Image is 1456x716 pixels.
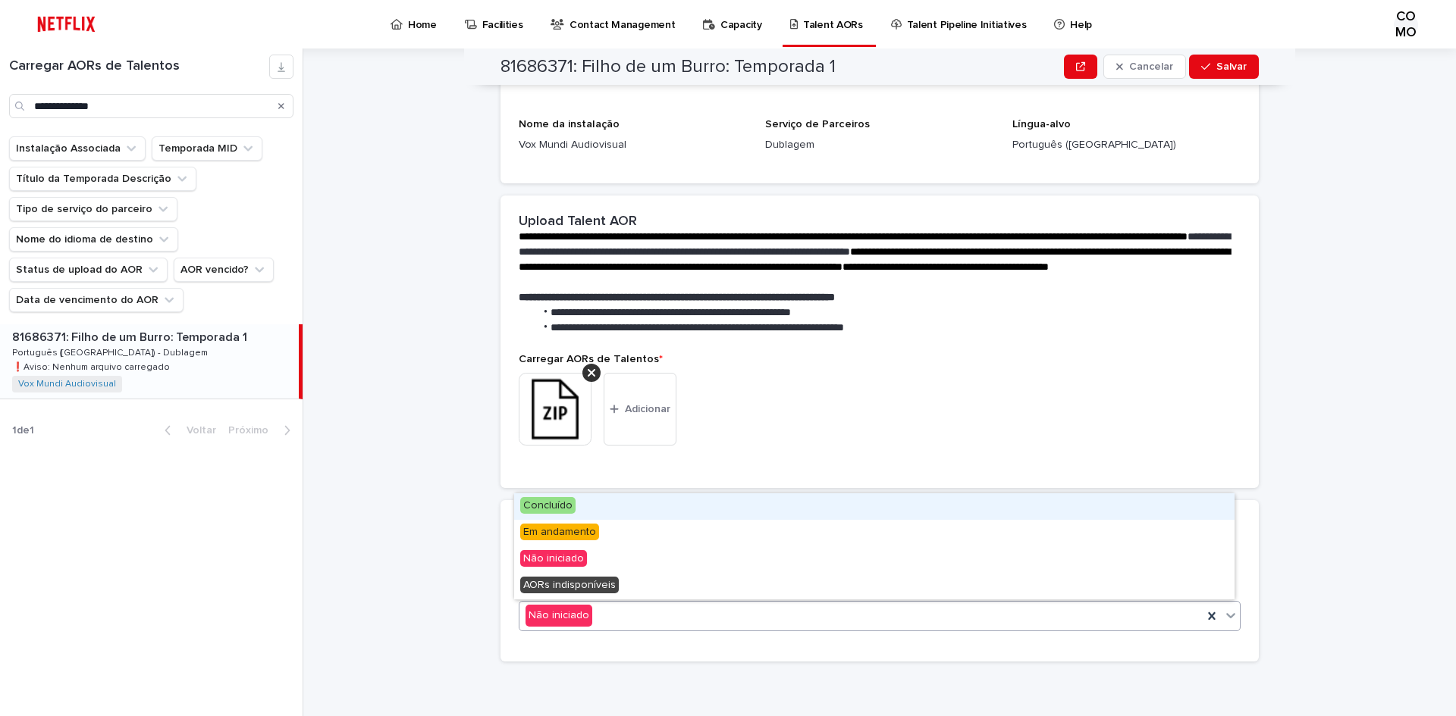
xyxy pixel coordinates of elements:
[228,425,268,436] font: Próximo
[519,354,659,364] font: Carregar AORs de Talentos
[765,139,814,150] font: Dublagem
[519,139,626,150] font: Vox Mundi Audiovisual
[30,425,34,436] font: 1
[514,520,1235,546] div: Em andamento
[765,119,870,130] font: Serviço de Parceiros
[523,500,573,511] font: Concluído
[187,425,216,436] font: Voltar
[12,425,17,436] font: 1
[222,424,303,437] button: Próximo
[1012,119,1071,130] font: Língua-alvo
[18,380,116,389] font: Vox Mundi Audiovisual
[18,379,116,389] a: Vox Mundi Audiovisual
[529,610,589,621] font: Não iniciado
[12,349,208,358] font: Português ([GEOGRAPHIC_DATA]) - Dublagem
[9,167,196,191] button: Título da Temporada Descrição
[523,527,596,537] font: Em andamento
[519,214,637,230] h2: Upload Talent AOR
[1103,55,1186,79] button: Cancelar
[1012,139,1176,150] font: Português ([GEOGRAPHIC_DATA])
[1189,55,1259,79] button: Salvar
[523,553,584,564] font: Não iniciado
[523,580,616,590] font: AORs indisponíveis
[30,9,102,39] img: ifQbXi3ZQGMSEF7WDB7W
[625,404,670,414] font: Adicionar
[9,197,177,221] button: Tipo de serviço do parceiro
[12,331,247,343] font: 81686371: Filho de um Burro: Temporada 1
[500,58,836,76] font: 81686371: Filho de um Burro: Temporada 1
[1216,61,1247,72] font: Salvar
[9,59,180,73] font: Carregar AORs de Talentos
[152,136,262,161] button: Temporada MID
[519,119,620,130] font: Nome da instalação
[1395,10,1416,40] font: COMO
[9,94,293,118] input: Procurar
[604,373,676,446] button: Adicionar
[9,136,146,161] button: Instalação Associada
[9,258,168,282] button: Status de upload do AOR
[514,493,1235,520] div: Concluído
[12,363,170,372] font: ❗️Aviso: Nenhum arquivo carregado
[514,573,1235,599] div: AORs indisponíveis
[9,288,184,312] button: Data de vencimento do AOR
[9,227,178,252] button: Nome do idioma de destino
[1129,61,1173,72] font: Cancelar
[174,258,274,282] button: AOR vencido?
[514,546,1235,573] div: Não iniciado
[152,424,222,437] button: Voltar
[17,425,30,436] font: de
